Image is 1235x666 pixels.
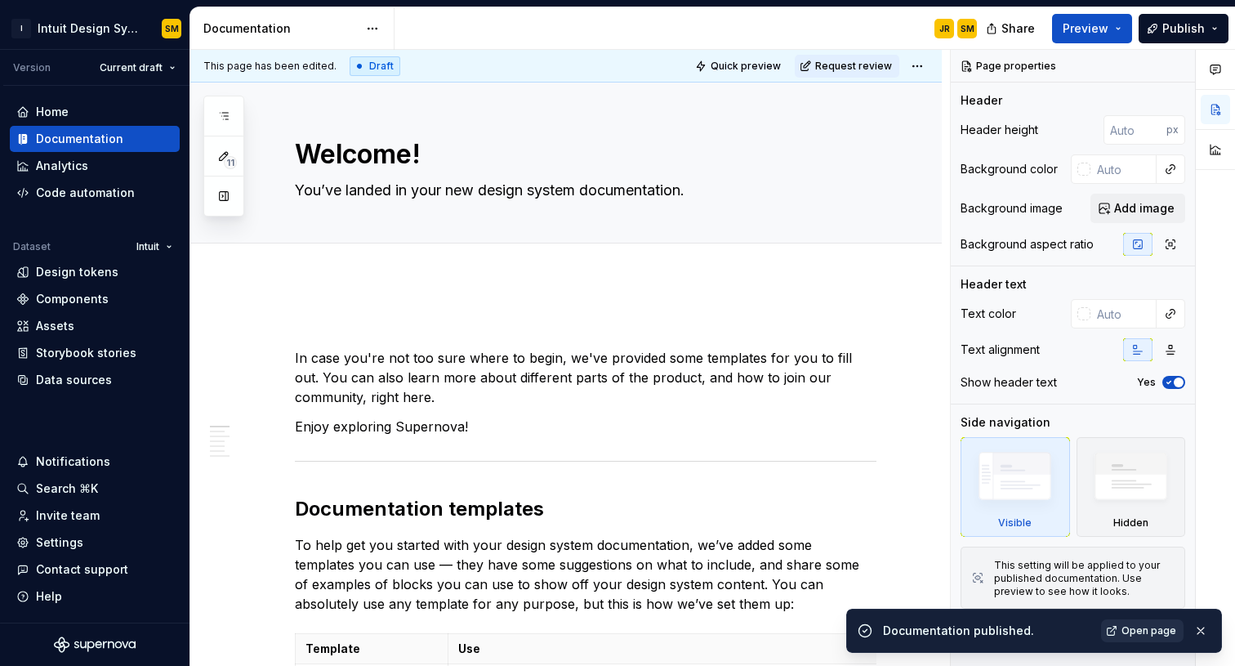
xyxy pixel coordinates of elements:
div: Storybook stories [36,345,136,361]
div: Draft [350,56,400,76]
div: Notifications [36,454,110,470]
input: Auto [1103,115,1166,145]
input: Auto [1090,154,1157,184]
p: Use [458,641,872,657]
div: Header text [961,276,1027,293]
div: Documentation [203,20,358,37]
button: Notifications [10,449,180,475]
textarea: Welcome! [292,135,873,174]
div: This setting will be applied to your published documentation. Use preview to see how it looks. [994,559,1175,598]
p: Enjoy exploring Supernova! [295,417,876,436]
span: Publish [1162,20,1205,37]
div: Text alignment [961,342,1040,358]
div: Code automation [36,185,135,201]
div: Hidden [1113,516,1148,530]
a: Settings [10,530,180,556]
div: Intuit Design System [38,20,142,37]
textarea: You’ve landed in your new design system documentation. [292,177,873,203]
button: Request review [795,55,899,78]
span: Share [1001,20,1035,37]
button: IIntuit Design SystemSM [3,11,186,46]
svg: Supernova Logo [54,637,136,653]
button: Share [978,14,1046,43]
div: Documentation published. [883,623,1091,639]
div: Background color [961,161,1058,177]
p: Template [305,641,438,657]
div: Header [961,92,1002,109]
div: Visible [998,516,1032,530]
a: Invite team [10,503,180,529]
span: Open page [1121,624,1176,637]
span: Add image [1114,200,1175,217]
a: Documentation [10,126,180,152]
div: Analytics [36,158,88,174]
a: Home [10,99,180,125]
a: Analytics [10,153,180,179]
div: Documentation [36,131,123,147]
span: Intuit [136,240,159,253]
h2: Documentation templates [295,496,876,522]
div: Search ⌘K [36,481,98,497]
a: Open page [1101,619,1184,642]
span: Preview [1063,20,1108,37]
a: Assets [10,313,180,339]
a: Storybook stories [10,340,180,366]
p: px [1166,123,1179,136]
div: Dataset [13,240,51,253]
div: Background aspect ratio [961,236,1094,253]
span: This page has been edited. [203,60,337,73]
div: Help [36,588,62,605]
div: Text color [961,306,1016,322]
div: SM [961,22,974,35]
div: Assets [36,318,74,334]
p: To help get you started with your design system documentation, we’ve added some templates you can... [295,535,876,614]
div: Header height [961,122,1038,138]
span: Quick preview [711,60,781,73]
a: Design tokens [10,259,180,285]
input: Auto [1090,299,1157,329]
div: I [11,19,31,38]
div: Invite team [36,507,100,524]
div: Hidden [1077,437,1186,537]
div: Components [36,291,109,307]
a: Code automation [10,180,180,206]
div: Design tokens [36,264,118,280]
div: Version [13,61,51,74]
div: SM [165,22,179,35]
div: Data sources [36,372,112,388]
label: Yes [1137,376,1156,389]
div: Contact support [36,561,128,578]
span: Current draft [100,61,163,74]
div: JR [939,22,950,35]
span: 11 [224,156,237,169]
button: Intuit [129,235,180,258]
button: Help [10,583,180,610]
div: Background image [961,200,1063,217]
a: Components [10,286,180,312]
button: Contact support [10,556,180,583]
button: Current draft [92,56,183,79]
button: Publish [1139,14,1228,43]
div: Home [36,104,69,120]
div: Visible [961,437,1070,537]
button: Preview [1052,14,1132,43]
button: Search ⌘K [10,476,180,502]
div: Show header text [961,374,1057,391]
p: In case you're not too sure where to begin, we've provided some templates for you to fill out. Yo... [295,348,876,407]
div: Settings [36,534,83,551]
button: Add image [1090,194,1185,223]
a: Data sources [10,367,180,393]
div: Side navigation [961,414,1050,431]
button: Quick preview [690,55,788,78]
span: Request review [815,60,892,73]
